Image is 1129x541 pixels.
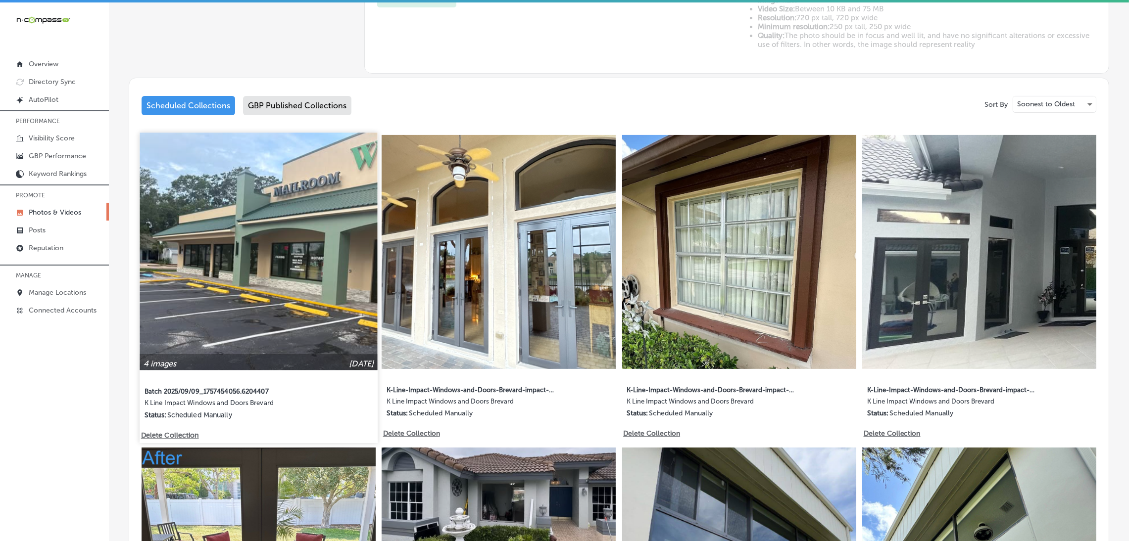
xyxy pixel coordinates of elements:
[140,133,377,370] img: Collection thumbnail
[349,359,374,368] p: [DATE]
[29,134,75,142] p: Visibility Score
[1017,99,1075,109] p: Soonest to Oldest
[29,78,76,86] p: Directory Sync
[29,170,87,178] p: Keyword Rankings
[889,409,953,417] p: Scheduled Manually
[145,400,316,411] label: K Line Impact Windows and Doors Brevard
[1013,96,1096,112] div: Soonest to Oldest
[862,135,1096,369] img: Collection thumbnail
[383,429,439,438] p: Delete Collection
[29,306,97,315] p: Connected Accounts
[29,95,58,104] p: AutoPilot
[382,135,616,369] img: Collection thumbnail
[867,380,1036,398] label: K-Line-Impact-Windows-and-Doors-Brevard-impact-windows
[29,226,46,234] p: Posts
[387,398,556,409] label: K Line Impact Windows and Doors Brevard
[627,380,796,398] label: K-Line-Impact-Windows-and-Doors-Brevard-impact-windows
[29,244,63,252] p: Reputation
[409,409,473,417] p: Scheduled Manually
[29,288,86,297] p: Manage Locations
[867,398,1036,409] label: K Line Impact Windows and Doors Brevard
[167,411,232,419] p: Scheduled Manually
[649,409,713,417] p: Scheduled Manually
[387,409,408,417] p: Status:
[623,429,679,438] p: Delete Collection
[29,208,81,217] p: Photos & Videos
[627,398,796,409] label: K Line Impact Windows and Doors Brevard
[864,429,920,438] p: Delete Collection
[867,409,888,417] p: Status:
[984,100,1008,109] p: Sort By
[16,15,70,25] img: 660ab0bf-5cc7-4cb8-ba1c-48b5ae0f18e60NCTV_CLogo_TV_Black_-500x88.png
[387,380,556,398] label: K-Line-Impact-Windows-and-Doors-Brevard-impact-windows
[622,135,856,369] img: Collection thumbnail
[141,431,197,440] p: Delete Collection
[627,409,648,417] p: Status:
[144,359,177,368] p: 4 images
[29,60,58,68] p: Overview
[29,152,86,160] p: GBP Performance
[145,411,166,419] p: Status:
[243,96,351,115] div: GBP Published Collections
[145,382,316,400] label: Batch 2025/09/09_1757454056.6204407
[142,96,235,115] div: Scheduled Collections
